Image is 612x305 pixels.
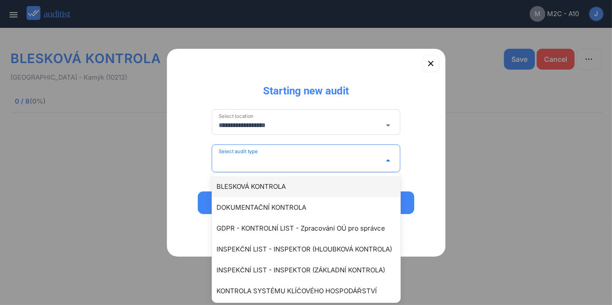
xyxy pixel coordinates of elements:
div: BLESKOVÁ KONTROLA [216,181,405,192]
div: INSPEKČNÍ LIST - INSPEKTOR (HLOUBKOVÁ KONTROLA) [216,244,405,255]
div: Start Audit [209,198,403,208]
div: INSPEKČNÍ LIST - INSPEKTOR (ZÁKLADNÍ KONTROLA) [216,265,405,275]
div: DOKUMENTAČNÍ KONTROLA [216,202,405,213]
button: Start Audit [198,191,415,214]
div: Starting new audit [256,77,356,98]
div: KONTROLA SYSTÉMU KLÍČOVÉHO HOSPODÁŘSTVÍ [216,286,405,296]
i: arrow_drop_down [383,155,393,166]
div: GDPR - KONTROLNÍ LIST - Zpracování OÚ pro správce [216,223,405,234]
i: arrow_drop_down [383,120,393,131]
input: Select audit type [219,154,382,168]
input: Select location [219,118,382,132]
